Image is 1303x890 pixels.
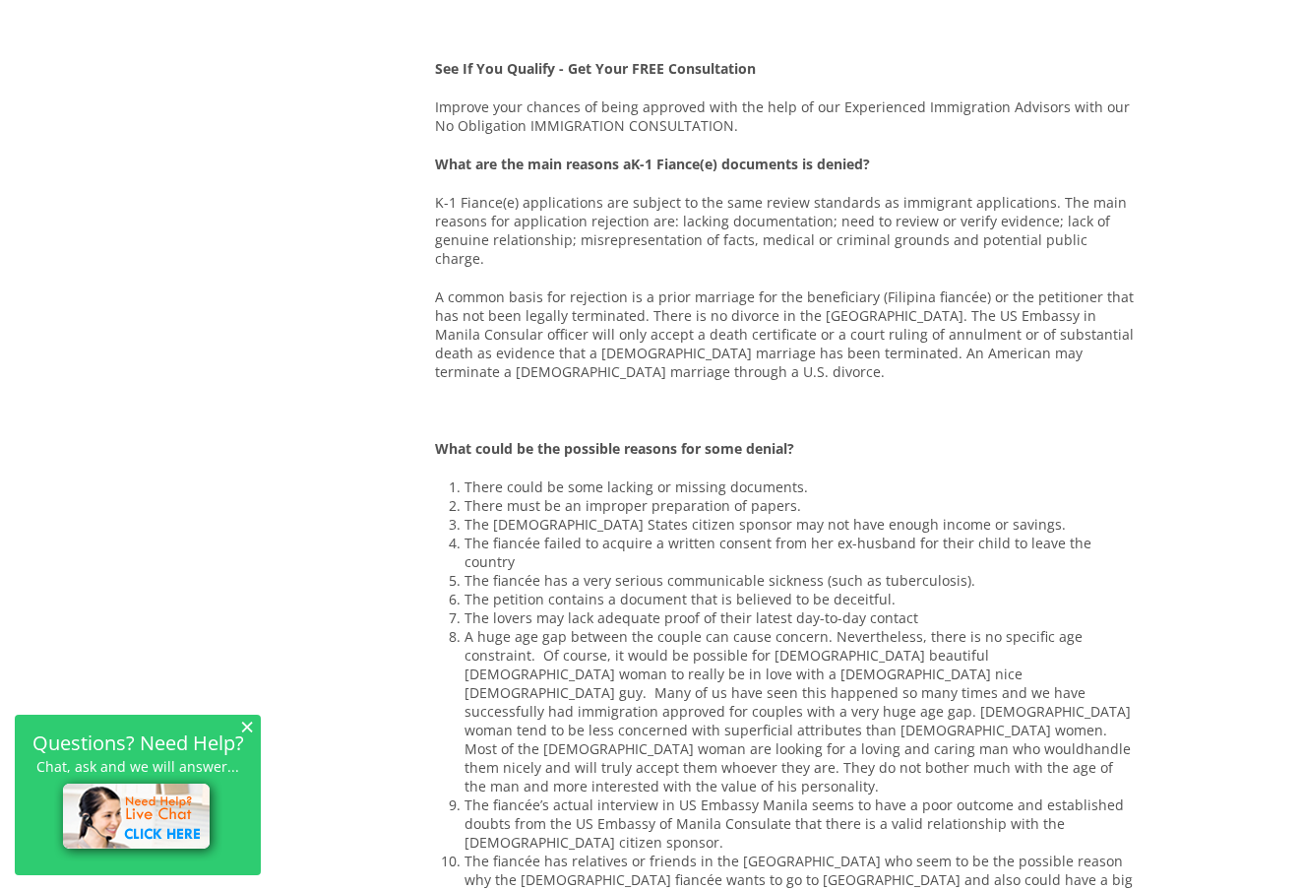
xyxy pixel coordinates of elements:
strong: See If You Qualify - Get Your FREE Consultation [435,59,756,78]
strong: What are the main reasons a [435,155,631,173]
li: There must be an improper preparation of papers. [465,496,1134,515]
p: Chat, ask and we will answer... [25,758,251,775]
h2: Questions? Need Help? [25,734,251,751]
li: The fiancée failed to acquire a written consent from her ex-husband for their child to leave the ... [465,534,1134,571]
li: A huge age gap between the couple can cause concern. Nevertheless, there is no specific age const... [465,627,1134,795]
li: There could be some lacking or missing documents. [465,477,1134,496]
span: × [240,718,254,734]
li: The petition contains a document that is believed to be deceitful. [465,590,1134,608]
img: live-chat-icon.png [54,775,222,861]
strong: What could be the possible reasons for some denial? [435,439,794,458]
p: K-1 Fiance(e) applications are subject to the same review standards as immigrant applications. Th... [435,193,1134,268]
p: Improve your chances of being approved with the help of our Experienced Immigration Advisors with... [435,97,1134,135]
li: The fiancée’s actual interview in US Embassy Manila seems to have a poor outcome and established ... [465,795,1134,852]
p: A common basis for rejection is a prior marriage for the beneficiary (Filipina fiancée) or the pe... [435,287,1134,381]
strong: K-1 Fiance(e) documents is denied? [631,155,870,173]
li: The lovers may lack adequate proof of their latest day-to-day contact [465,608,1134,627]
li: The fiancée has a very serious communicable sickness (such as tuberculosis). [465,571,1134,590]
li: The [DEMOGRAPHIC_DATA] States citizen sponsor may not have enough income or savings. [465,515,1134,534]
